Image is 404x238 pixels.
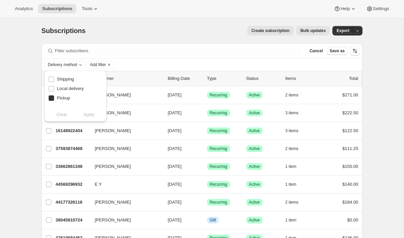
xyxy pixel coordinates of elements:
span: 2 items [285,200,299,205]
span: Recurring [210,110,227,116]
div: 36336238628[PERSON_NAME][DATE]SuccessRecurringSuccessActive2 items$271.00 [56,90,358,100]
span: [PERSON_NAME] [95,163,131,170]
p: Status [246,75,280,82]
p: Total [349,75,358,82]
span: 2 items [285,146,299,151]
button: [PERSON_NAME] [91,108,158,118]
div: 44569296932E Y[DATE]SuccessRecurringSuccessActive1 item$140.00 [56,180,358,189]
span: Recurring [210,182,227,187]
p: Billing Date [168,75,202,82]
div: 37593874468[PERSON_NAME][DATE]SuccessRecurringSuccessActive2 items$111.25 [56,144,358,153]
p: 38045810724 [56,217,90,224]
div: 41584558116[PERSON_NAME][DATE]SuccessRecurringSuccessActive3 items$222.50 [56,108,358,118]
span: $0.00 [347,217,358,222]
button: [PERSON_NAME] [91,161,158,172]
span: Bulk updates [300,28,326,33]
span: 1 item [285,164,297,169]
span: Save as [330,48,345,54]
div: 16148922404[PERSON_NAME][DATE]SuccessRecurringSuccessActive3 items$122.50 [56,126,358,136]
span: Active [249,110,260,116]
span: [DATE] [168,128,182,133]
button: [PERSON_NAME] [91,125,158,136]
span: [DATE] [168,182,182,187]
span: [PERSON_NAME] [95,92,131,98]
button: Cancel [307,47,325,55]
button: 3 items [285,108,306,118]
span: [DATE] [168,217,182,222]
span: Subscriptions [42,27,86,34]
button: 1 item [285,215,304,225]
span: Pickup [57,95,70,100]
span: Recurring [210,164,227,169]
span: $184.00 [343,200,358,205]
div: Type [207,75,241,82]
span: E Y [95,181,102,188]
span: 2 items [285,92,299,98]
span: Active [249,217,260,223]
button: Analytics [11,4,37,13]
span: Gift [210,217,216,223]
button: [PERSON_NAME] [91,215,158,226]
div: IDCustomerBilling DateTypeStatusItemsTotal [56,75,358,82]
button: [PERSON_NAME] [91,197,158,208]
button: 3 items [285,126,306,136]
span: Local delivery [57,86,84,91]
span: Help [340,6,350,11]
span: [DATE] [168,200,182,205]
button: Add filter [87,61,114,69]
input: Filter subscribers [55,46,303,56]
div: 33662861348[PERSON_NAME][DATE]SuccessRecurringSuccessActive1 item$150.00 [56,162,358,171]
p: 16148922404 [56,127,90,134]
button: Tools [78,4,103,13]
button: 2 items [285,198,306,207]
span: 3 items [285,128,299,133]
span: 3 items [285,110,299,116]
span: Export [336,28,349,33]
span: Active [249,200,260,205]
div: 38045810724[PERSON_NAME][DATE]InfoGiftSuccessActive1 item$0.00 [56,215,358,225]
button: [PERSON_NAME] [91,143,158,154]
button: Bulk updates [296,26,330,35]
span: $271.00 [343,92,358,97]
button: 2 items [285,144,306,153]
div: 44177326116[PERSON_NAME][DATE]SuccessRecurringSuccessActive2 items$184.00 [56,198,358,207]
span: [PERSON_NAME] [95,127,131,134]
span: Tools [82,6,92,11]
span: Shipping [57,77,74,82]
p: Customer [95,75,162,82]
span: $140.00 [343,182,358,187]
span: [DATE] [168,164,182,169]
span: [DATE] [168,110,182,115]
span: Recurring [210,92,227,98]
p: 33662861348 [56,163,90,170]
div: Items [285,75,319,82]
span: $222.50 [343,110,358,115]
span: [DATE] [168,92,182,97]
span: Delivery method [48,62,77,67]
button: Sort the results [350,46,360,56]
span: Create subscription [251,28,289,33]
span: 1 item [285,182,297,187]
span: 1 item [285,217,297,223]
span: Recurring [210,146,227,151]
span: [DATE] [168,146,182,151]
button: Delivery method [45,61,85,68]
span: Recurring [210,200,227,205]
span: $150.00 [343,164,358,169]
span: Active [249,128,260,133]
span: Active [249,146,260,151]
button: Subscriptions [38,4,76,13]
span: Cancel [309,48,323,54]
button: Help [330,4,360,13]
button: [PERSON_NAME] [91,90,158,100]
p: 44569296932 [56,181,90,188]
span: Active [249,92,260,98]
button: Save as [327,47,348,55]
button: Create subscription [247,26,294,35]
span: [PERSON_NAME] [95,145,131,152]
span: $122.50 [343,128,358,133]
span: Settings [373,6,389,11]
span: Active [249,164,260,169]
button: Export [332,26,353,35]
button: 1 item [285,180,304,189]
